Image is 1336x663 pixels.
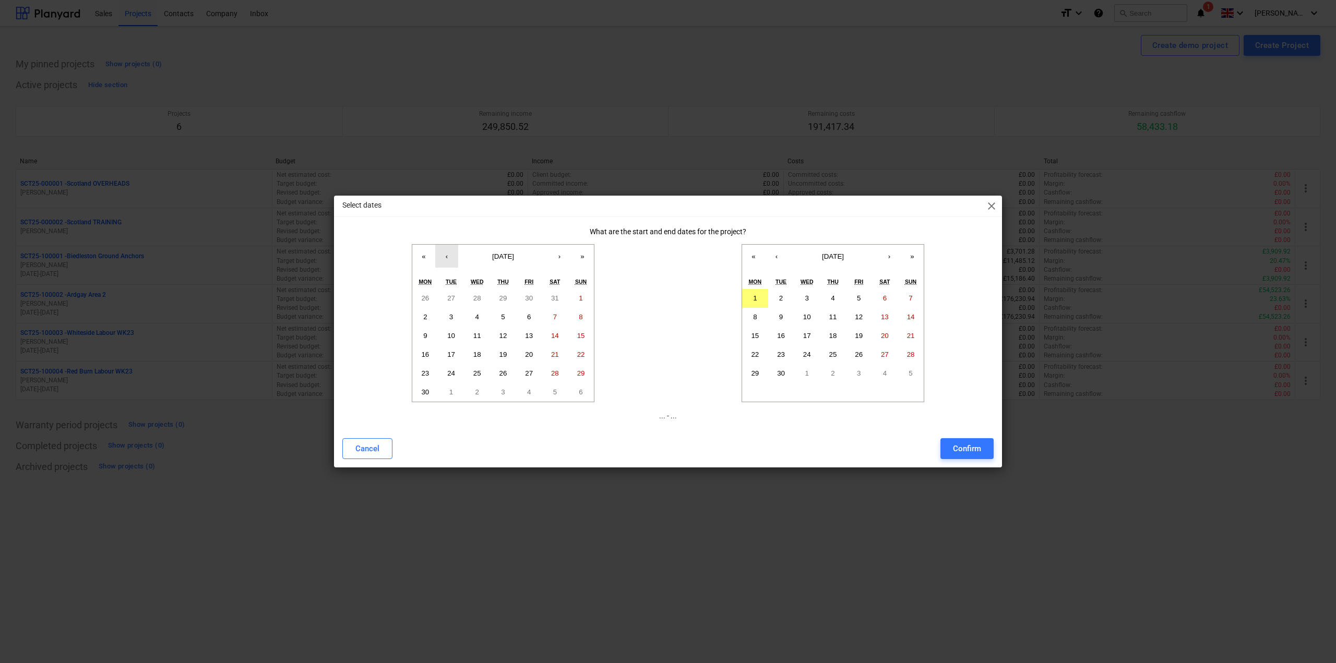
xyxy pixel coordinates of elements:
[768,327,794,345] button: 16 September 2025
[447,294,455,302] abbr: 27 August 2024
[846,364,872,383] button: 3 October 2025
[881,351,889,358] abbr: 27 September 2025
[435,245,458,268] button: ‹
[473,332,481,340] abbr: 11 September 2024
[473,369,481,377] abbr: 25 September 2024
[423,332,427,340] abbr: 9 September 2024
[857,294,861,302] abbr: 5 September 2025
[820,308,846,327] button: 11 September 2025
[742,308,768,327] button: 8 September 2025
[901,245,924,268] button: »
[527,313,531,321] abbr: 6 September 2024
[831,294,834,302] abbr: 4 September 2025
[751,369,759,377] abbr: 29 September 2025
[846,289,872,308] button: 5 September 2025
[542,383,568,402] button: 5 October 2024
[542,327,568,345] button: 14 September 2024
[820,289,846,308] button: 4 September 2025
[516,364,542,383] button: 27 September 2024
[872,308,898,327] button: 13 September 2025
[878,245,901,268] button: ›
[423,313,427,321] abbr: 2 September 2024
[464,364,490,383] button: 25 September 2024
[855,351,863,358] abbr: 26 September 2025
[907,313,915,321] abbr: 14 September 2025
[473,294,481,302] abbr: 28 August 2024
[776,279,786,285] abbr: Tuesday
[501,313,505,321] abbr: 5 September 2024
[820,364,846,383] button: 2 October 2025
[473,351,481,358] abbr: 18 September 2024
[872,364,898,383] button: 4 October 2025
[881,313,889,321] abbr: 13 September 2025
[575,279,587,285] abbr: Sunday
[742,364,768,383] button: 29 September 2025
[827,279,839,285] abbr: Thursday
[742,345,768,364] button: 22 September 2025
[497,279,509,285] abbr: Thursday
[568,289,594,308] button: 1 September 2024
[909,294,912,302] abbr: 7 September 2025
[777,332,785,340] abbr: 16 September 2025
[446,279,457,285] abbr: Tuesday
[854,279,863,285] abbr: Friday
[1284,613,1336,663] div: Chat Widget
[464,308,490,327] button: 4 September 2024
[475,313,479,321] abbr: 4 September 2024
[779,313,783,321] abbr: 9 September 2025
[742,289,768,308] button: 1 September 2025
[458,245,548,268] button: [DATE]
[516,327,542,345] button: 13 September 2024
[499,351,507,358] abbr: 19 September 2024
[579,388,582,396] abbr: 6 October 2024
[499,369,507,377] abbr: 26 September 2024
[525,351,533,358] abbr: 20 September 2024
[342,438,392,459] button: Cancel
[768,364,794,383] button: 30 September 2025
[829,313,837,321] abbr: 11 September 2025
[419,279,432,285] abbr: Monday
[768,289,794,308] button: 2 September 2025
[449,313,453,321] abbr: 3 September 2024
[768,308,794,327] button: 9 September 2025
[803,332,811,340] abbr: 17 September 2025
[490,289,516,308] button: 29 August 2024
[953,442,981,455] div: Confirm
[551,294,559,302] abbr: 31 August 2024
[857,369,861,377] abbr: 3 October 2025
[779,294,783,302] abbr: 2 September 2025
[490,327,516,345] button: 12 September 2024
[548,245,571,268] button: ›
[438,327,464,345] button: 10 September 2024
[742,327,768,345] button: 15 September 2025
[499,332,507,340] abbr: 12 September 2024
[742,245,765,268] button: «
[794,364,820,383] button: 1 October 2025
[872,345,898,364] button: 27 September 2025
[342,411,994,421] p: ... - ...
[568,327,594,345] button: 15 September 2024
[412,383,438,402] button: 30 September 2024
[579,294,582,302] abbr: 1 September 2024
[490,383,516,402] button: 3 October 2024
[822,252,844,260] span: [DATE]
[768,345,794,364] button: 23 September 2025
[525,332,533,340] abbr: 13 September 2024
[421,294,429,302] abbr: 26 August 2024
[551,351,559,358] abbr: 21 September 2024
[855,332,863,340] abbr: 19 September 2025
[501,388,505,396] abbr: 3 October 2024
[464,289,490,308] button: 28 August 2024
[805,369,809,377] abbr: 1 October 2025
[898,327,924,345] button: 21 September 2025
[553,388,557,396] abbr: 5 October 2024
[464,383,490,402] button: 2 October 2024
[753,313,757,321] abbr: 8 September 2025
[801,279,814,285] abbr: Wednesday
[412,364,438,383] button: 23 September 2024
[516,289,542,308] button: 30 August 2024
[829,332,837,340] abbr: 18 September 2025
[568,364,594,383] button: 29 September 2024
[490,308,516,327] button: 5 September 2024
[527,388,531,396] abbr: 4 October 2024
